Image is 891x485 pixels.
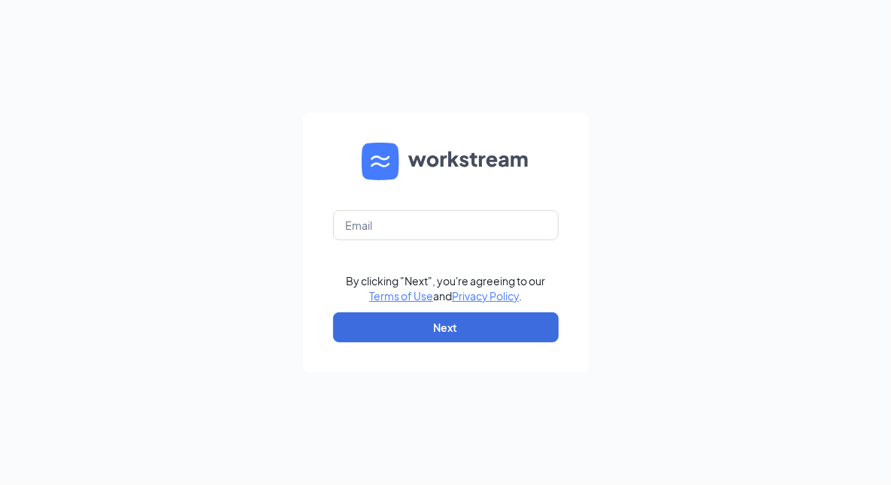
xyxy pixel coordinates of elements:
[369,289,433,303] a: Terms of Use
[333,210,559,240] input: Email
[452,289,519,303] a: Privacy Policy
[333,312,559,342] button: Next
[346,273,545,303] div: By clicking "Next", you're agreeing to our and .
[362,143,530,180] img: WS logo and Workstream text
